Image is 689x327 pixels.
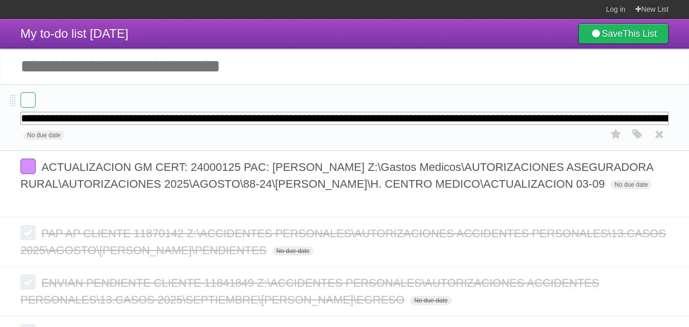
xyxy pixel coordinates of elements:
span: No due date [23,131,64,140]
span: PAP AP CLIENTE 11870142 Z:\ACCIDENTES PERSONALES\AUTORIZACIONES ACCIDENTES PERSONALES\13.CASOS 20... [20,227,666,257]
a: SaveThis List [578,23,669,44]
b: This List [623,29,657,39]
label: Done [20,92,36,108]
label: Star task [606,126,626,143]
label: Done [20,274,36,290]
span: ENVIAN PENDIENTE CLIENTE 11841849 Z:\ACCIDENTES PERSONALES\AUTORIZACIONES ACCIDENTES PERSONALES\1... [20,276,599,306]
span: ACTUALIZACION GM CERT: 24000125 PAC: [PERSON_NAME] Z:\Gastos Medicos\AUTORIZACIONES ASEGURADORA R... [20,161,653,190]
span: No due date [610,180,652,189]
span: No due date [272,246,314,256]
span: No due date [410,296,451,305]
label: Done [20,159,36,174]
label: Done [20,225,36,240]
span: My to-do list [DATE] [20,27,129,40]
